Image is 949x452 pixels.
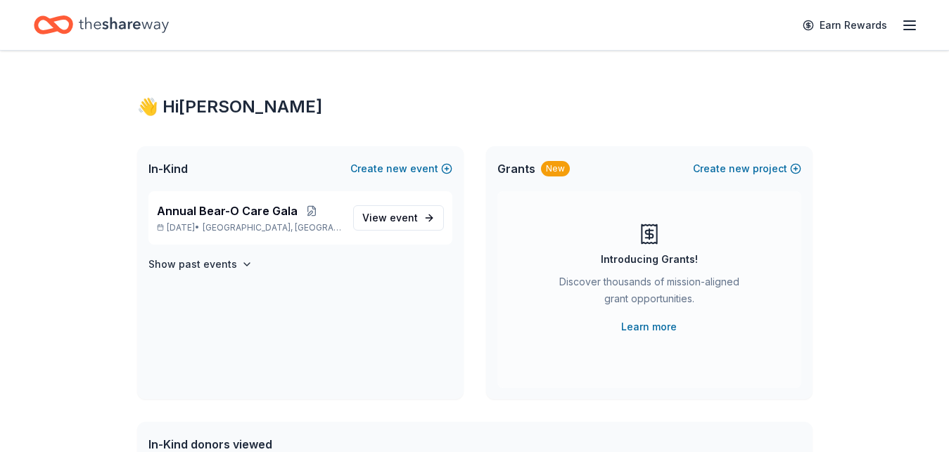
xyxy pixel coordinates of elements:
a: Earn Rewards [794,13,896,38]
span: Annual Bear-O Care Gala [157,202,298,219]
button: Createnewproject [693,160,801,177]
p: [DATE] • [157,222,342,233]
span: Grants [497,160,535,177]
span: new [386,160,407,177]
span: [GEOGRAPHIC_DATA], [GEOGRAPHIC_DATA] [203,222,341,233]
a: View event [353,205,444,231]
h4: Show past events [148,256,237,273]
a: Home [34,8,169,41]
button: Createnewevent [350,160,452,177]
span: In-Kind [148,160,188,177]
a: Learn more [621,318,677,335]
div: Introducing Grants! [601,251,698,268]
span: event [390,212,418,224]
div: 👋 Hi [PERSON_NAME] [137,96,813,118]
span: View [362,209,418,226]
div: New [541,161,570,176]
button: Show past events [148,256,253,273]
span: new [729,160,750,177]
div: Discover thousands of mission-aligned grant opportunities. [554,273,745,313]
